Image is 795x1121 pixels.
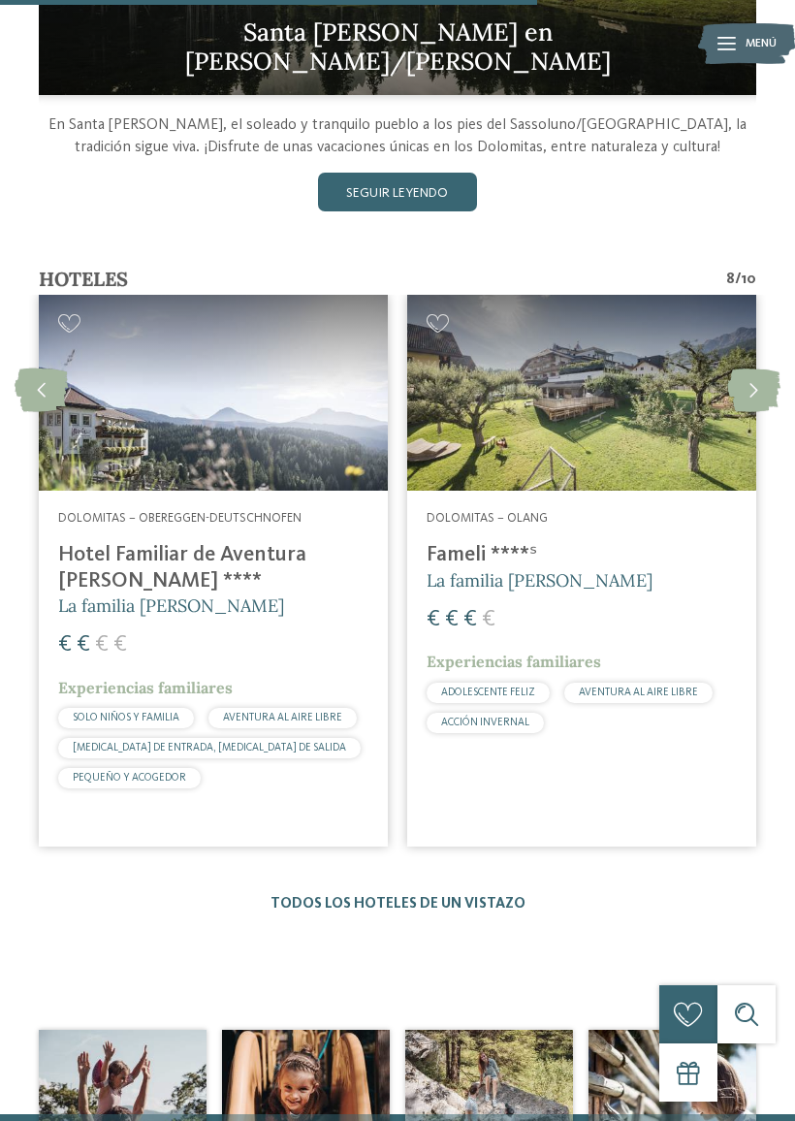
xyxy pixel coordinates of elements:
[742,272,756,287] font: 10
[39,295,388,847] a: Hoteles familiares en los Dolomitas: vacaciones en el reino de las Montañas Pálidas Dolomitas – O...
[73,743,346,753] font: [MEDICAL_DATA] DE ENTRADA, [MEDICAL_DATA] DE SALIDA
[445,608,459,631] font: €
[58,544,306,591] font: Hotel Familiar de Aventura [PERSON_NAME] ****
[482,608,495,631] font: €
[726,272,735,287] font: 8
[73,773,186,784] font: PEQUEÑO Y ACOGEDOR
[427,512,548,525] font: Dolomitas – Olang
[427,569,652,592] font: La familia [PERSON_NAME]
[346,186,448,200] font: seguir leyendo
[73,713,179,723] font: SOLO NIÑOS Y FAMILIA
[579,688,698,698] font: AVENTURA AL AIRE LIBRE
[427,608,440,631] font: €
[698,19,795,68] img: Hoteles familiares en el sur de Tirol
[746,38,777,49] font: Menú
[58,633,72,657] font: €
[95,633,109,657] font: €
[270,897,525,912] a: Todos los hoteles de un vistazo
[427,652,601,671] font: Experiencias familiares
[58,512,302,525] font: Dolomitas – Obereggen-Deutschnofen
[463,608,477,631] font: €
[58,678,233,697] font: Experiencias familiares
[735,272,742,287] font: /
[77,633,90,657] font: €
[407,295,756,847] a: Hoteles familiares en los Dolomitas: vacaciones en el reino de las Montañas Pálidas Dolomitas – O...
[441,688,535,698] font: ADOLESCENTE FELIZ
[58,594,284,617] font: La familia [PERSON_NAME]
[318,173,478,211] a: seguir leyendo
[48,117,747,154] font: En Santa [PERSON_NAME], el soleado y tranquilo pueblo a los pies del Sassoluno/[GEOGRAPHIC_DATA],...
[113,633,127,657] font: €
[223,713,342,723] font: AVENTURA AL AIRE LIBRE
[39,267,128,291] font: Hoteles
[441,718,529,728] font: ACCIÓN INVERNAL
